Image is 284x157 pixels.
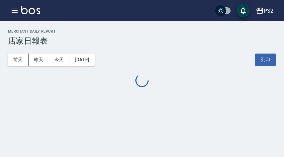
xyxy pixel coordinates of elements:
button: 今天 [49,54,70,66]
button: 前天 [8,54,29,66]
h2: Merchant Daily Report [8,29,276,34]
img: Logo [21,6,40,14]
div: PS2 [264,7,273,15]
button: 昨天 [29,54,49,66]
button: save [237,4,250,17]
button: 列印 [255,54,276,66]
h3: 店家日報表 [8,36,276,46]
button: PS2 [253,4,276,18]
button: [DATE] [69,54,95,66]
